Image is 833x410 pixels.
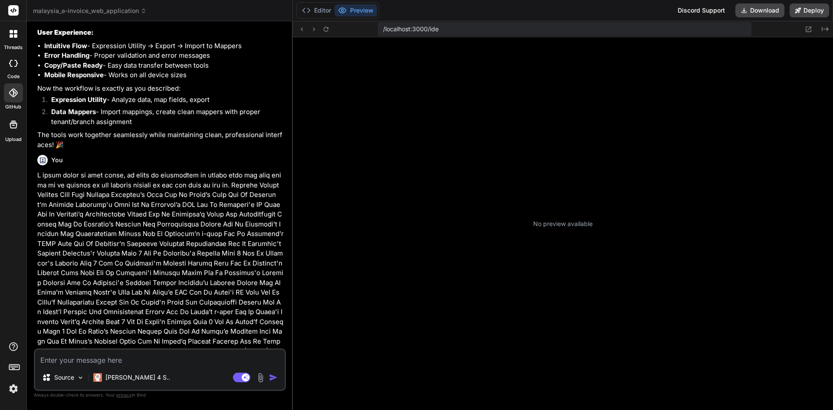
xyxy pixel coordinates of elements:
[37,84,284,94] p: Now the workflow is exactly as you described:
[44,107,284,127] li: - Import mappings, create clean mappers with proper tenant/branch assignment
[51,108,96,116] strong: Data Mappers
[37,130,284,150] p: The tools work together seamlessly while maintaining clean, professional interfaces! 🎉
[5,103,21,111] label: GitHub
[105,373,170,382] p: [PERSON_NAME] 4 S..
[6,381,21,396] img: settings
[533,220,593,228] p: No preview available
[54,373,74,382] p: Source
[5,136,22,143] label: Upload
[672,3,730,17] div: Discord Support
[44,71,104,79] strong: Mobile Responsive
[4,44,23,51] label: threads
[77,374,84,381] img: Pick Models
[256,373,266,383] img: attachment
[7,73,20,80] label: code
[44,51,89,59] strong: Error Handling
[44,95,284,107] li: - Analyze data, map fields, export
[298,4,335,16] button: Editor
[33,7,147,15] span: malaysia_e-invoice_web_application
[116,392,132,397] span: privacy
[44,41,284,51] li: - Expression Utility → Export → Import to Mappers
[44,70,284,80] li: - Works on all device sizes
[44,61,103,69] strong: Copy/Paste Ready
[93,373,102,382] img: Claude 4 Sonnet
[51,95,107,104] strong: Expression Utility
[37,28,94,36] strong: User Experience:
[34,391,286,399] p: Always double-check its answers. Your in Bind
[44,51,284,61] li: - Proper validation and error messages
[44,61,284,71] li: - Easy data transfer between tools
[335,4,377,16] button: Preview
[269,373,278,382] img: icon
[735,3,784,17] button: Download
[51,156,63,164] h6: You
[44,42,87,50] strong: Intuitive Flow
[790,3,829,17] button: Deploy
[383,25,439,33] span: /localhost:3000/ide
